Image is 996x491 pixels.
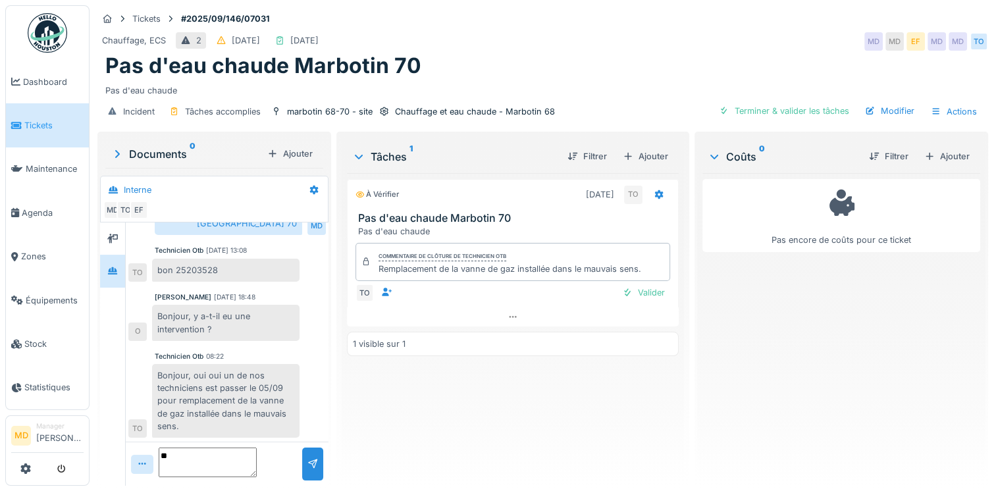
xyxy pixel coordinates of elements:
div: Interne [124,184,151,196]
div: EF [130,201,148,219]
div: TO [117,201,135,219]
div: Modifier [860,102,920,120]
sup: 0 [759,149,765,165]
div: MD [307,217,326,235]
div: bon 25203528 [152,259,300,282]
div: [DATE] [232,34,260,47]
div: 2 [196,34,201,47]
a: Équipements [6,278,89,322]
div: Ajouter [919,147,975,165]
li: MD [11,426,31,446]
div: Coûts [708,149,858,165]
span: Équipements [26,294,84,307]
h3: Pas d'eau chaude Marbotin 70 [358,212,673,224]
div: Manager [36,421,84,431]
a: Zones [6,235,89,278]
span: Maintenance [26,163,84,175]
div: Technicien Otb [155,351,203,361]
div: À vérifier [355,189,399,200]
div: Pas d'eau chaude [105,79,980,97]
strong: #2025/09/146/07031 [176,13,275,25]
div: Tâches accomplies [185,105,261,118]
div: Tickets [132,13,161,25]
span: Statistiques [24,381,84,394]
div: Filtrer [864,147,914,165]
div: Bonjour, oui oui un de nos techniciens est passer le 05/09 pour remplacement de la vanne de gaz i... [152,364,300,438]
div: [DATE] 13:08 [206,245,247,255]
div: [DATE] [290,34,319,47]
div: Technicien Otb [155,245,203,255]
div: TO [970,32,988,51]
div: Ajouter [617,147,673,165]
span: Zones [21,250,84,263]
div: Chauffage et eau chaude - Marbotin 68 [395,105,555,118]
div: TO [355,284,374,302]
div: Pas d'eau chaude [358,225,673,238]
div: Bonjour, y a-t-il eu une intervention ? [152,305,300,340]
span: Tickets [24,119,84,132]
a: Stock [6,322,89,365]
div: MD [885,32,904,51]
div: TO [128,263,147,282]
div: Documents [111,146,262,162]
div: Commentaire de clôture de Technicien Otb [379,252,506,261]
div: MD [103,201,122,219]
a: Dashboard [6,60,89,103]
div: [DATE] [586,188,614,201]
div: Pas encore de coûts pour ce ticket [711,185,972,246]
div: Actions [925,102,983,121]
div: Chauffage, ECS [102,34,166,47]
a: MD Manager[PERSON_NAME] [11,421,84,453]
div: [PERSON_NAME] [155,292,211,302]
div: Filtrer [562,147,612,165]
div: Valider [617,284,670,301]
div: marbotin 68-70 - site [287,105,373,118]
a: Tickets [6,103,89,147]
div: Remplacement de la vanne de gaz installée dans le mauvais sens. [379,263,641,275]
div: O [128,323,147,341]
sup: 1 [409,149,413,165]
li: [PERSON_NAME] [36,421,84,450]
img: Badge_color-CXgf-gQk.svg [28,13,67,53]
a: Agenda [6,191,89,234]
div: TO [624,186,642,204]
h1: Pas d'eau chaude Marbotin 70 [105,53,421,78]
span: Dashboard [23,76,84,88]
div: MD [949,32,967,51]
div: Incident [123,105,155,118]
div: EF [906,32,925,51]
span: Agenda [22,207,84,219]
div: MD [864,32,883,51]
sup: 0 [190,146,196,162]
a: Maintenance [6,147,89,191]
div: TO [128,419,147,438]
div: Ajouter [262,145,318,163]
span: Stock [24,338,84,350]
div: [DATE] 18:48 [214,292,255,302]
div: MD [928,32,946,51]
div: 08:22 [206,351,224,361]
div: Terminer & valider les tâches [714,102,854,120]
div: 1 visible sur 1 [353,338,406,350]
div: Tâches [352,149,557,165]
a: Statistiques [6,366,89,409]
